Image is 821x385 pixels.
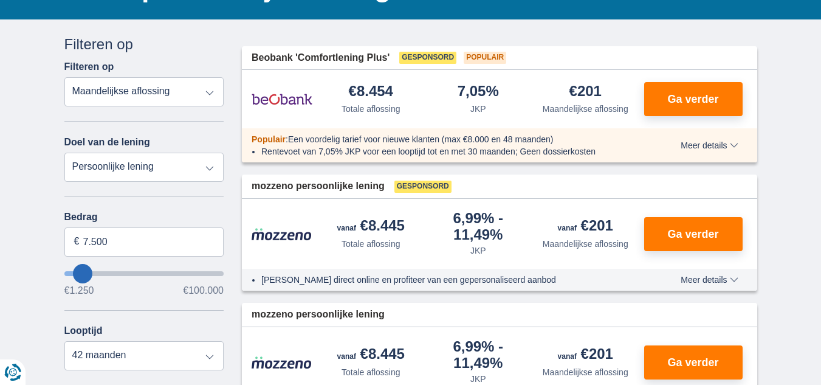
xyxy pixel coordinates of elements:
[252,227,312,241] img: product.pl.alt Mozzeno
[337,218,405,235] div: €8.445
[342,366,400,378] div: Totale aflossing
[252,134,286,144] span: Populair
[558,347,613,364] div: €201
[644,82,743,116] button: Ga verder
[394,181,452,193] span: Gesponsord
[470,373,486,385] div: JKP
[470,103,486,115] div: JKP
[261,145,636,158] li: Rentevoet van 7,05% JKP voor een looptijd tot en met 30 maanden; Geen dossierkosten
[242,133,646,145] div: :
[252,179,385,193] span: mozzeno persoonlijke lening
[667,94,718,105] span: Ga verder
[470,245,486,257] div: JKP
[74,235,80,249] span: €
[252,308,385,322] span: mozzeno persoonlijke lening
[558,218,613,235] div: €201
[64,212,224,223] label: Bedrag
[252,84,312,114] img: product.pl.alt Beobank
[430,211,527,242] div: 6,99%
[252,51,390,65] span: Beobank 'Comfortlening Plus'
[464,52,506,64] span: Populair
[672,275,747,285] button: Meer details
[64,61,114,72] label: Filteren op
[342,238,400,250] div: Totale aflossing
[458,84,499,100] div: 7,05%
[430,339,527,370] div: 6,99%
[64,325,103,336] label: Looptijd
[399,52,456,64] span: Gesponsord
[543,366,628,378] div: Maandelijkse aflossing
[337,347,405,364] div: €8.445
[183,286,224,296] span: €100.000
[667,357,718,368] span: Ga verder
[64,271,224,276] input: wantToBorrow
[342,103,400,115] div: Totale aflossing
[261,274,636,286] li: [PERSON_NAME] direct online en profiteer van een gepersonaliseerd aanbod
[349,84,393,100] div: €8.454
[672,140,747,150] button: Meer details
[681,276,738,284] span: Meer details
[667,229,718,240] span: Ga verder
[64,137,150,148] label: Doel van de lening
[543,103,628,115] div: Maandelijkse aflossing
[644,345,743,380] button: Ga verder
[288,134,554,144] span: Een voordelig tarief voor nieuwe klanten (max €8.000 en 48 maanden)
[569,84,602,100] div: €201
[543,238,628,250] div: Maandelijkse aflossing
[644,217,743,251] button: Ga verder
[64,34,224,55] div: Filteren op
[252,356,312,369] img: product.pl.alt Mozzeno
[681,141,738,150] span: Meer details
[64,286,94,296] span: €1.250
